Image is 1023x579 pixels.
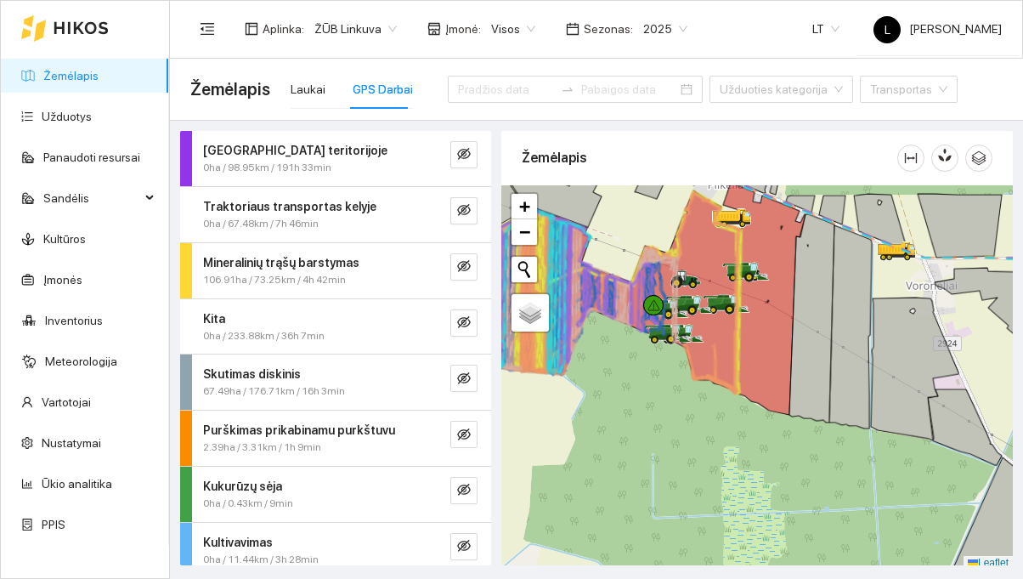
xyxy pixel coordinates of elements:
[200,21,215,37] span: menu-fold
[566,22,579,36] span: calendar
[511,257,537,282] button: Initiate a new search
[203,160,331,176] span: 0ha / 98.95km / 191h 33min
[457,259,471,275] span: eye-invisible
[203,216,319,232] span: 0ha / 67.48km / 7h 46min
[457,147,471,163] span: eye-invisible
[491,16,535,42] span: Visos
[561,82,574,96] span: to
[968,557,1009,569] a: Leaflet
[203,200,376,213] strong: Traktoriaus transportas kelyje
[245,22,258,36] span: layout
[511,219,537,245] a: Zoom out
[203,256,359,270] strong: Mineralinių trąšų barstymas
[812,16,839,42] span: LT
[203,552,319,568] span: 0ha / 11.44km / 3h 28min
[457,483,471,499] span: eye-invisible
[42,518,65,531] a: PPIS
[42,110,92,123] a: Užduotys
[450,533,478,560] button: eye-invisible
[45,355,117,368] a: Meteorologija
[643,16,687,42] span: 2025
[203,423,395,437] strong: Purškimas prikabinamu purkštuvu
[561,82,574,96] span: swap-right
[450,365,478,392] button: eye-invisible
[180,187,491,242] div: Traktoriaus transportas kelyje0ha / 67.48km / 7h 46mineye-invisible
[203,440,321,456] span: 2.39ha / 3.31km / 1h 9min
[203,480,282,493] strong: Kukurūzų sėja
[180,131,491,186] div: [GEOGRAPHIC_DATA] teritorijoje0ha / 98.95km / 191h 33mineye-invisible
[450,141,478,168] button: eye-invisible
[43,232,86,246] a: Kultūros
[457,539,471,555] span: eye-invisible
[203,536,273,549] strong: Kultivavimas
[457,203,471,219] span: eye-invisible
[203,367,301,381] strong: Skutimas diskinis
[203,272,346,288] span: 106.91ha / 73.25km / 4h 42min
[457,315,471,332] span: eye-invisible
[457,372,471,388] span: eye-invisible
[519,196,530,217] span: +
[42,477,112,491] a: Ūkio analitika
[203,328,325,344] span: 0ha / 233.88km / 36h 7min
[190,12,224,46] button: menu-fold
[450,197,478,224] button: eye-invisible
[584,20,633,38] span: Sezonas :
[43,181,140,215] span: Sandėlis
[43,273,82,287] a: Įmonės
[190,76,270,103] span: Žemėlapis
[314,16,397,42] span: ŽŪB Linkuva
[180,411,491,466] div: Purškimas prikabinamu purkštuvu2.39ha / 3.31km / 1h 9mineye-invisible
[522,133,897,182] div: Žemėlapis
[457,428,471,444] span: eye-invisible
[450,253,478,281] button: eye-invisible
[42,436,101,450] a: Nustatymai
[450,477,478,504] button: eye-invisible
[263,20,304,38] span: Aplinka :
[42,395,91,409] a: Vartotojai
[43,150,140,164] a: Panaudoti resursai
[180,467,491,522] div: Kukurūzų sėja0ha / 0.43km / 9mineye-invisible
[353,80,413,99] div: GPS Darbai
[180,243,491,298] div: Mineralinių trąšų barstymas106.91ha / 73.25km / 4h 42mineye-invisible
[203,312,225,326] strong: Kita
[180,355,491,410] div: Skutimas diskinis67.49ha / 176.71km / 16h 3mineye-invisible
[898,151,924,165] span: column-width
[203,496,293,512] span: 0ha / 0.43km / 9min
[180,299,491,355] div: Kita0ha / 233.88km / 36h 7mineye-invisible
[511,294,549,332] a: Layers
[43,69,99,82] a: Žemėlapis
[450,421,478,448] button: eye-invisible
[445,20,481,38] span: Įmonė :
[45,314,103,327] a: Inventorius
[897,145,924,172] button: column-width
[511,194,537,219] a: Zoom in
[450,309,478,337] button: eye-invisible
[885,16,890,43] span: L
[203,383,345,400] span: 67.49ha / 176.71km / 16h 3min
[458,80,554,99] input: Pradžios data
[203,144,387,157] strong: [GEOGRAPHIC_DATA] teritorijoje
[519,221,530,242] span: −
[291,80,325,99] div: Laukai
[180,523,491,578] div: Kultivavimas0ha / 11.44km / 3h 28mineye-invisible
[581,80,677,99] input: Pabaigos data
[873,22,1002,36] span: [PERSON_NAME]
[427,22,441,36] span: shop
